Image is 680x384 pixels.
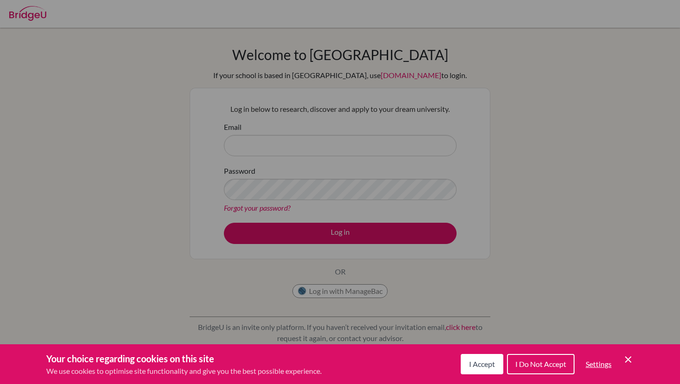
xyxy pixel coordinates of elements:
button: I Accept [461,354,503,374]
button: I Do Not Accept [507,354,575,374]
button: Save and close [623,354,634,365]
span: I Accept [469,360,495,368]
span: I Do Not Accept [515,360,566,368]
span: Settings [586,360,612,368]
button: Settings [578,355,619,373]
p: We use cookies to optimise site functionality and give you the best possible experience. [46,366,321,377]
h3: Your choice regarding cookies on this site [46,352,321,366]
